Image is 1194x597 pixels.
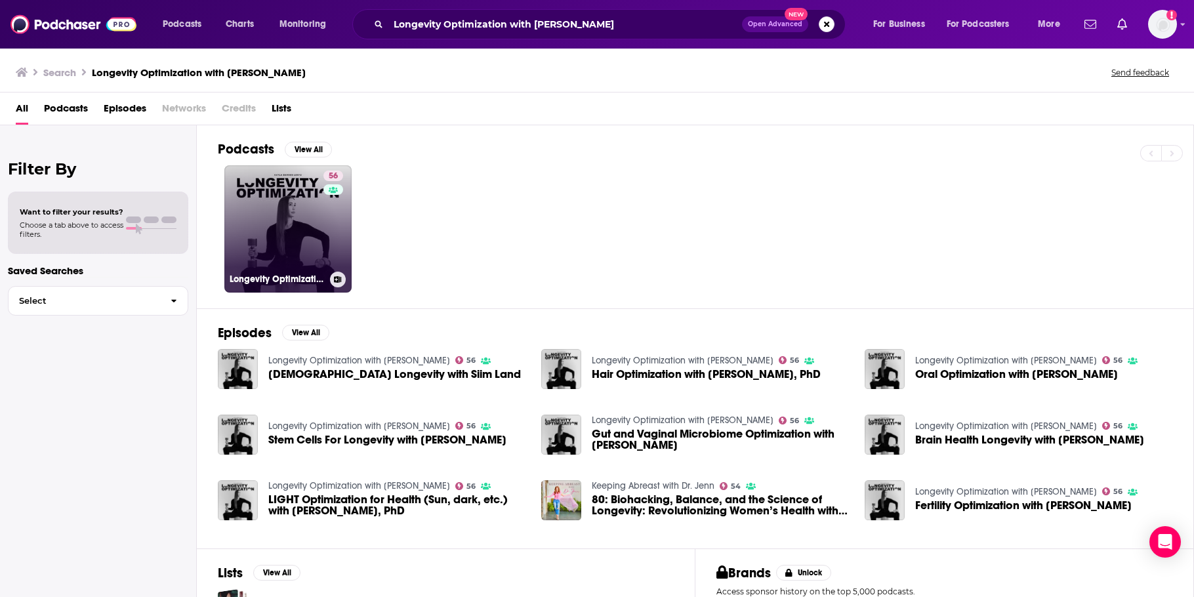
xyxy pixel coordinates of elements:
a: 56 [1102,356,1123,364]
a: Hair Optimization with Dr. Carolina Reis Oliveira, PhD [592,369,821,380]
span: Podcasts [163,15,201,33]
button: open menu [864,14,941,35]
span: 56 [1113,358,1122,363]
a: Charts [217,14,262,35]
a: Longevity Optimization with Kayla Barnes-Lentz [915,421,1097,432]
a: Longevity Optimization with Kayla Barnes-Lentz [268,480,450,491]
a: ListsView All [218,565,300,581]
a: 54 [720,482,741,490]
svg: Add a profile image [1166,10,1177,20]
img: Male Longevity with Siim Land [218,349,258,389]
button: View All [282,325,329,340]
span: Charts [226,15,254,33]
span: Choose a tab above to access filters. [20,220,123,239]
a: 56Longevity Optimization with [PERSON_NAME] [224,165,352,293]
h3: Longevity Optimization with [PERSON_NAME] [92,66,306,79]
span: Want to filter your results? [20,207,123,216]
img: Podchaser - Follow, Share and Rate Podcasts [10,12,136,37]
button: Show profile menu [1148,10,1177,39]
span: Brain Health Longevity with [PERSON_NAME] [915,434,1144,445]
p: Saved Searches [8,264,188,277]
span: Logged in as Ashley_Beenen [1148,10,1177,39]
span: For Business [873,15,925,33]
a: Podcasts [44,98,88,125]
a: 80: Biohacking, Balance, and the Science of Longevity: Revolutionizing Women’s Health with Kayla ... [541,480,581,520]
a: 56 [779,417,800,424]
span: [DEMOGRAPHIC_DATA] Longevity with Siim Land [268,369,521,380]
a: Hair Optimization with Dr. Carolina Reis Oliveira, PhD [541,349,581,389]
img: Stem Cells For Longevity with Kevin Ferber [218,415,258,455]
span: Select [9,297,160,305]
a: Oral Optimization with Dr. Staci Whitman [915,369,1118,380]
a: 56 [455,482,476,490]
button: Send feedback [1107,67,1173,78]
a: Longevity Optimization with Kayla Barnes-Lentz [268,355,450,366]
a: LIGHT Optimization for Health (Sun, dark, etc.) with Dr. Alexis J. Cowan, PhD [218,480,258,520]
span: For Podcasters [947,15,1010,33]
span: Open Advanced [748,21,802,28]
a: LIGHT Optimization for Health (Sun, dark, etc.) with Dr. Alexis J. Cowan, PhD [268,494,525,516]
p: Access sponsor history on the top 5,000 podcasts. [716,587,1172,596]
h2: Podcasts [218,141,274,157]
span: 56 [466,423,476,429]
a: Brain Health Longevity with Dr. Kay Linker [915,434,1144,445]
span: All [16,98,28,125]
h2: Filter By [8,159,188,178]
a: 56 [779,356,800,364]
span: 56 [1113,423,1122,429]
a: EpisodesView All [218,325,329,341]
a: PodcastsView All [218,141,332,157]
span: New [785,8,808,20]
a: Longevity Optimization with Kayla Barnes-Lentz [592,415,773,426]
a: Episodes [104,98,146,125]
a: Male Longevity with Siim Land [268,369,521,380]
span: Credits [222,98,256,125]
img: User Profile [1148,10,1177,39]
a: 56 [455,356,476,364]
button: open menu [938,14,1029,35]
span: Fertility Optimization with [PERSON_NAME] [915,500,1132,511]
span: LIGHT Optimization for Health (Sun, dark, etc.) with [PERSON_NAME], PhD [268,494,525,516]
span: 56 [466,484,476,489]
img: Gut and Vaginal Microbiome Optimization with Ara Katz [541,415,581,455]
a: Show notifications dropdown [1079,13,1101,35]
button: Select [8,286,188,316]
a: 56 [323,171,343,181]
a: Longevity Optimization with Kayla Barnes-Lentz [915,486,1097,497]
h2: Brands [716,565,771,581]
img: Brain Health Longevity with Dr. Kay Linker [865,415,905,455]
button: View All [253,565,300,581]
span: 80: Biohacking, Balance, and the Science of Longevity: Revolutionizing Women’s Health with [PERSO... [592,494,849,516]
button: Open AdvancedNew [742,16,808,32]
a: Show notifications dropdown [1112,13,1132,35]
h3: Search [43,66,76,79]
a: 80: Biohacking, Balance, and the Science of Longevity: Revolutionizing Women’s Health with Kayla ... [592,494,849,516]
a: Longevity Optimization with Kayla Barnes-Lentz [268,421,450,432]
button: open menu [154,14,218,35]
a: 56 [455,422,476,430]
span: Monitoring [279,15,326,33]
a: Gut and Vaginal Microbiome Optimization with Ara Katz [592,428,849,451]
span: 56 [790,418,799,424]
h2: Lists [218,565,243,581]
img: Oral Optimization with Dr. Staci Whitman [865,349,905,389]
div: Open Intercom Messenger [1149,526,1181,558]
a: Fertility Optimization with Dr. Sasha Hakman [915,500,1132,511]
span: 56 [329,170,338,183]
button: Unlock [776,565,832,581]
span: Gut and Vaginal Microbiome Optimization with [PERSON_NAME] [592,428,849,451]
span: 56 [466,358,476,363]
span: Stem Cells For Longevity with [PERSON_NAME] [268,434,506,445]
a: Keeping Abreast with Dr. Jenn [592,480,714,491]
img: Fertility Optimization with Dr. Sasha Hakman [865,480,905,520]
span: 56 [1113,489,1122,495]
a: Longevity Optimization with Kayla Barnes-Lentz [592,355,773,366]
a: 56 [1102,422,1123,430]
h2: Episodes [218,325,272,341]
a: Lists [272,98,291,125]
